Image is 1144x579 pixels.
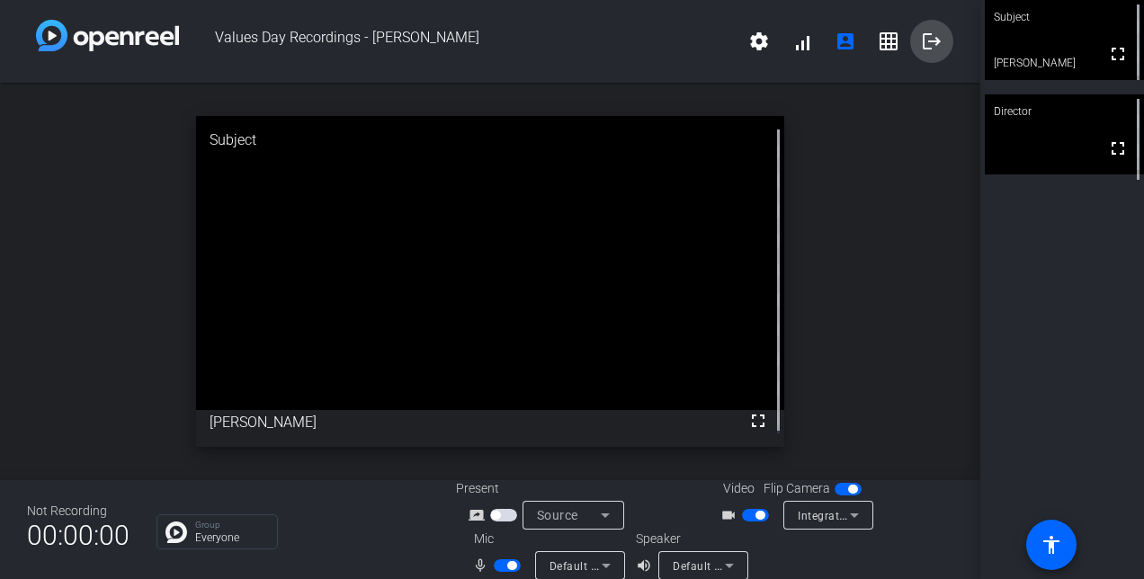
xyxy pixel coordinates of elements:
[636,555,657,576] mat-icon: volume_up
[537,508,578,522] span: Source
[798,508,960,522] span: Integrated Camera (04f2:b74f)
[720,504,742,526] mat-icon: videocam_outline
[195,521,268,530] p: Group
[1107,43,1129,65] mat-icon: fullscreen
[781,20,824,63] button: signal_cellular_alt
[27,513,130,557] span: 00:00:00
[1107,138,1129,159] mat-icon: fullscreen
[748,31,770,52] mat-icon: settings
[27,502,130,521] div: Not Recording
[179,20,737,63] span: Values Day Recordings - [PERSON_NAME]
[165,521,187,543] img: Chat Icon
[1041,534,1062,556] mat-icon: accessibility
[673,558,880,573] span: Default - Speakers (2- Realtek(R) Audio)
[764,479,830,498] span: Flip Camera
[550,558,1009,573] span: Default - Microphone Array (2- Intel® Smart Sound Technology for Digital Microphones)
[878,31,899,52] mat-icon: grid_on
[36,20,179,51] img: white-gradient.svg
[196,116,784,165] div: Subject
[921,31,943,52] mat-icon: logout
[636,530,744,548] div: Speaker
[723,479,755,498] span: Video
[747,410,769,432] mat-icon: fullscreen
[195,532,268,543] p: Everyone
[469,504,490,526] mat-icon: screen_share_outline
[835,31,856,52] mat-icon: account_box
[456,479,636,498] div: Present
[456,530,636,548] div: Mic
[472,555,494,576] mat-icon: mic_none
[985,94,1144,129] div: Director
